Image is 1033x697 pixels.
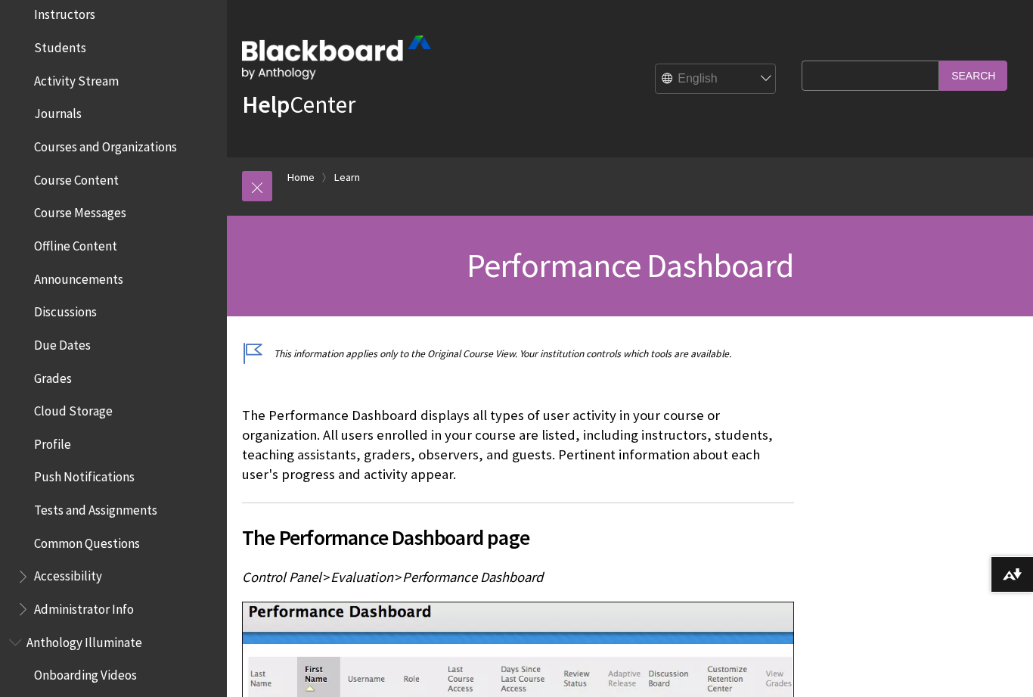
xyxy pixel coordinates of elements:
[34,167,119,188] span: Course Content
[330,568,393,586] span: Evaluation
[402,568,543,586] span: Performance Dashboard
[34,201,126,221] span: Course Messages
[34,531,140,551] span: Common Questions
[939,61,1007,90] input: Search
[34,564,102,584] span: Accessibility
[656,64,777,95] select: Site Language Selector
[242,347,794,361] p: This information applies only to the Original Course View. Your institution controls which tools ...
[34,134,177,154] span: Courses and Organizations
[242,568,794,587] p: > >
[34,497,157,518] span: Tests and Assignments
[34,299,97,319] span: Discussions
[34,663,137,683] span: Onboarding Videos
[242,521,794,553] span: The Performance Dashboard page
[34,398,113,419] span: Cloud Storage
[34,266,123,287] span: Announcements
[242,406,794,485] p: The Performance Dashboard displays all types of user activity in your course or organization. All...
[242,36,431,79] img: Blackboard by Anthology
[467,244,793,286] span: Performance Dashboard
[34,101,82,122] span: Journals
[34,465,135,485] span: Push Notifications
[26,630,142,650] span: Anthology Illuminate
[34,68,119,89] span: Activity Stream
[34,596,134,617] span: Administrator Info
[242,568,321,586] span: Control Panel
[242,89,355,120] a: HelpCenter
[34,366,72,386] span: Grades
[242,89,290,120] strong: Help
[34,431,71,452] span: Profile
[34,332,91,353] span: Due Dates
[334,168,360,187] a: Learn
[287,168,315,187] a: Home
[34,2,95,23] span: Instructors
[34,35,86,55] span: Students
[34,233,117,254] span: Offline Content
